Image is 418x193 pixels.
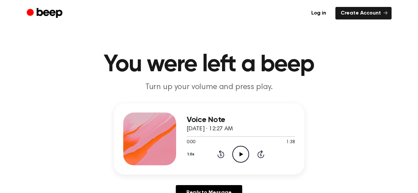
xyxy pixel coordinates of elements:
[27,7,64,20] a: Beep
[335,7,392,19] a: Create Account
[187,149,197,160] button: 1.0x
[187,139,195,146] span: 0:00
[82,82,336,93] p: Turn up your volume and press play.
[306,7,331,19] a: Log in
[187,126,233,132] span: [DATE] · 12:27 AM
[187,115,295,124] h3: Voice Note
[286,139,295,146] span: 1:38
[40,53,378,77] h1: You were left a beep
